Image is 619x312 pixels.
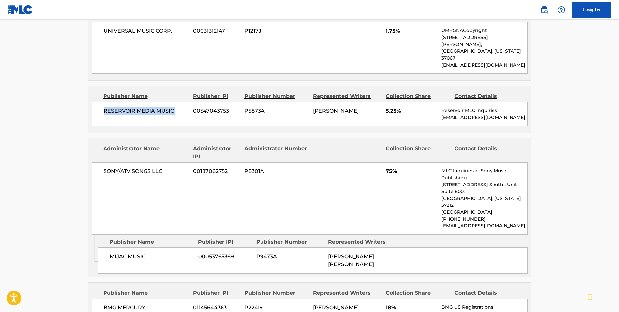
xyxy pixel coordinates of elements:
div: Collection Share [386,145,449,161]
p: MLC Inquiries at Sony Music Publishing [441,167,527,181]
p: [STREET_ADDRESS] South , Unit Suite 800, [441,181,527,195]
span: 75% [386,167,436,175]
div: Administrator Name [103,145,188,161]
span: MIJAC MUSIC [110,253,193,261]
div: Contact Details [455,289,518,297]
div: Help [555,3,568,16]
p: UMPGNACopyright [441,27,527,34]
div: Publisher IPI [193,92,240,100]
p: [GEOGRAPHIC_DATA], [US_STATE] 37212 [441,195,527,209]
span: RESERVOIR MEDIA MUSIC [104,107,188,115]
p: BMG US Registrations [441,304,527,311]
p: Reservoir MLC Inquiries [441,107,527,114]
p: [EMAIL_ADDRESS][DOMAIN_NAME] [441,114,527,121]
span: 01145644363 [193,304,240,312]
div: Administrator Number [244,145,308,161]
span: P5873A [244,107,308,115]
p: [PHONE_NUMBER] [441,216,527,223]
div: Publisher Name [103,289,188,297]
div: Publisher Number [244,289,308,297]
p: [EMAIL_ADDRESS][DOMAIN_NAME] [441,62,527,68]
span: P8301A [244,167,308,175]
p: [STREET_ADDRESS][PERSON_NAME], [441,34,527,48]
p: [EMAIL_ADDRESS][DOMAIN_NAME] [441,223,527,229]
span: 00187062752 [193,167,240,175]
div: Represented Writers [313,289,381,297]
span: [PERSON_NAME] [313,304,359,311]
iframe: Chat Widget [586,281,619,312]
div: Publisher IPI [193,289,240,297]
span: 5.25% [386,107,436,115]
div: Publisher Number [244,92,308,100]
a: Public Search [538,3,551,16]
span: P224I9 [244,304,308,312]
a: Log In [572,2,611,18]
div: Collection Share [386,289,449,297]
span: 00547043753 [193,107,240,115]
span: [PERSON_NAME] [PERSON_NAME] [328,253,374,267]
div: Publisher Name [109,238,193,246]
p: [GEOGRAPHIC_DATA], [US_STATE] 37067 [441,48,527,62]
div: Publisher Number [256,238,323,246]
div: Contact Details [455,145,518,161]
div: Contact Details [455,92,518,100]
img: search [540,6,548,14]
span: 18% [386,304,436,312]
div: Drag [588,287,592,307]
img: MLC Logo [8,5,33,14]
div: Administrator IPI [193,145,240,161]
span: P9473A [256,253,323,261]
img: help [557,6,565,14]
div: Collection Share [386,92,449,100]
p: [GEOGRAPHIC_DATA] [441,209,527,216]
span: P1217J [244,27,308,35]
div: Represented Writers [328,238,395,246]
span: BMG MERCURY [104,304,188,312]
span: UNIVERSAL MUSIC CORP. [104,27,188,35]
span: [PERSON_NAME] [313,108,359,114]
div: Publisher IPI [198,238,251,246]
div: Publisher Name [103,92,188,100]
span: SONY/ATV SONGS LLC [104,167,188,175]
span: 00053765369 [198,253,251,261]
span: 00031312147 [193,27,240,35]
div: Represented Writers [313,92,381,100]
span: 1.75% [386,27,436,35]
